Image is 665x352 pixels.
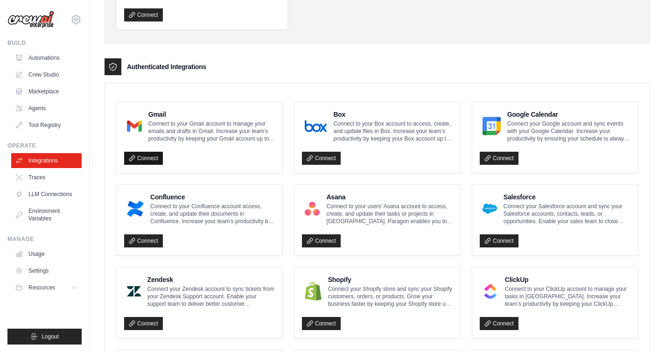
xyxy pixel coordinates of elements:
div: Build [7,39,82,47]
a: Connect [124,317,163,330]
a: LLM Connections [11,187,82,202]
a: Automations [11,50,82,65]
a: Settings [11,263,82,278]
img: Box Logo [305,117,327,135]
a: Connect [124,8,163,21]
span: Logout [42,333,59,340]
button: Resources [11,280,82,295]
p: Connect to your Confluence account access, create, and update their documents in Confluence. Incr... [150,203,275,225]
h4: Google Calendar [507,110,630,119]
a: Connect [124,234,163,247]
h4: Confluence [150,192,275,202]
a: Agents [11,101,82,116]
img: ClickUp Logo [483,282,498,301]
img: Zendesk Logo [127,282,141,301]
h4: Gmail [148,110,275,119]
img: Confluence Logo [127,199,144,218]
span: Resources [28,284,55,291]
a: Usage [11,246,82,261]
h4: Shopify [328,275,453,284]
div: Manage [7,235,82,243]
a: Connect [302,317,341,330]
img: Shopify Logo [305,282,322,301]
p: Connect to your ClickUp account to manage your tasks in [GEOGRAPHIC_DATA]. Increase your team’s p... [505,285,630,308]
a: Connect [124,152,163,165]
p: Connect to your users’ Asana account to access, create, and update their tasks or projects in [GE... [326,203,453,225]
a: Connect [480,234,518,247]
a: Connect [480,152,518,165]
a: Traces [11,170,82,185]
p: Connect your Zendesk account to sync tickets from your Zendesk Support account. Enable your suppo... [147,285,275,308]
h4: ClickUp [505,275,630,284]
h4: Salesforce [504,192,630,202]
p: Connect your Google account and sync events with your Google Calendar. Increase your productivity... [507,120,630,142]
a: Crew Studio [11,67,82,82]
button: Logout [7,329,82,345]
img: Gmail Logo [127,117,142,135]
p: Connect your Salesforce account and sync your Salesforce accounts, contacts, leads, or opportunit... [504,203,630,225]
img: Google Calendar Logo [483,117,501,135]
h3: Authenticated Integrations [127,62,206,71]
img: Logo [7,11,54,28]
a: Marketplace [11,84,82,99]
a: Environment Variables [11,204,82,226]
p: Connect your Shopify store and sync your Shopify customers, orders, or products. Grow your busine... [328,285,453,308]
h4: Zendesk [147,275,275,284]
h4: Box [333,110,453,119]
img: Salesforce Logo [483,199,497,218]
img: Asana Logo [305,199,320,218]
h4: Asana [326,192,453,202]
div: Operate [7,142,82,149]
a: Tool Registry [11,118,82,133]
a: Connect [302,152,341,165]
a: Connect [480,317,518,330]
p: Connect to your Box account to access, create, and update files in Box. Increase your team’s prod... [333,120,453,142]
p: Connect to your Gmail account to manage your emails and drafts in Gmail. Increase your team’s pro... [148,120,275,142]
a: Integrations [11,153,82,168]
a: Connect [302,234,341,247]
